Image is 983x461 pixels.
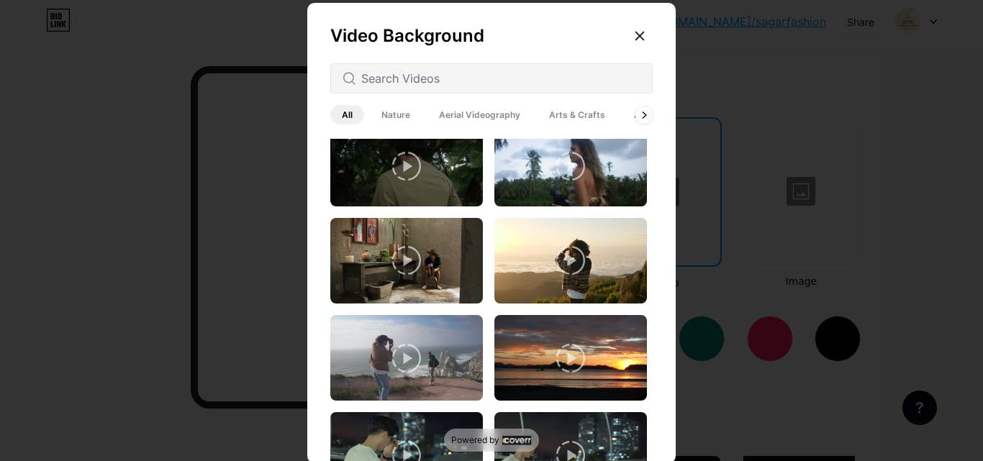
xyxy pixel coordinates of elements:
input: Search Videos [361,70,640,87]
span: Nature [370,105,422,124]
span: Video Background [330,25,484,46]
span: Aerial Videography [427,105,532,124]
span: Architecture [622,105,699,124]
span: Powered by [451,434,499,446]
span: All [330,105,364,124]
span: Arts & Crafts [538,105,617,124]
